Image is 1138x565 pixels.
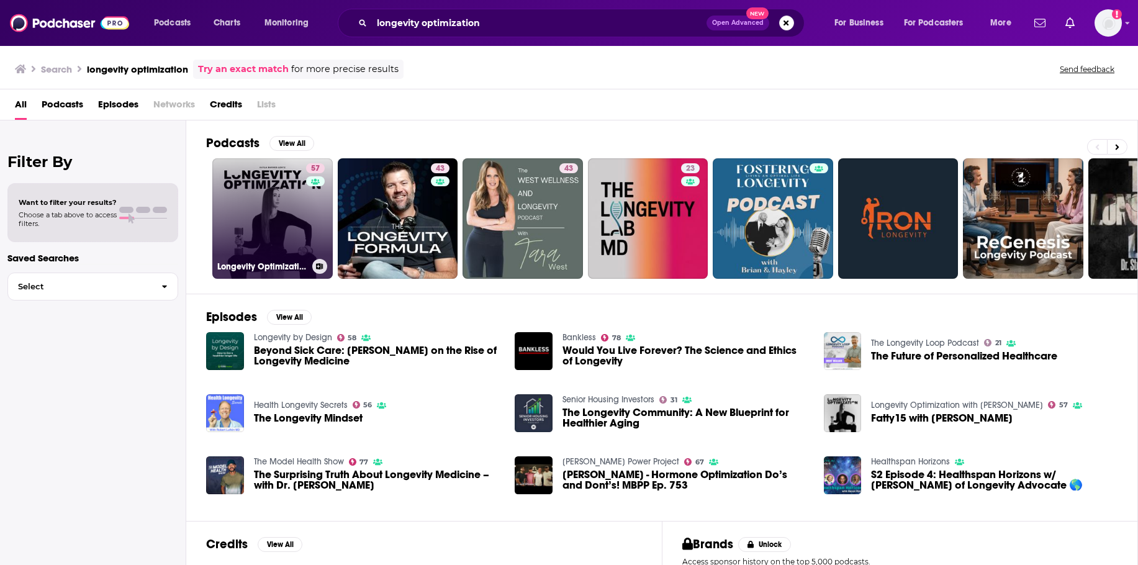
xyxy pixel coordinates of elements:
a: Bankless [562,332,596,343]
a: Fatty15 with Dr. Stephanie Venn-Watson [824,394,862,432]
span: Networks [153,94,195,120]
span: Logged in as Ashley_Beenen [1095,9,1122,37]
input: Search podcasts, credits, & more... [372,13,707,33]
a: The Model Health Show [254,456,344,467]
span: 58 [348,335,356,341]
button: View All [267,310,312,325]
svg: Add a profile image [1112,9,1122,19]
img: S2 Episode 4: Healthspan Horizons w/ Marek Piotrowski of Longevity Advocate 🌎 [824,456,862,494]
button: open menu [145,13,207,33]
span: Fatty15 with [PERSON_NAME] [871,413,1013,423]
span: Podcasts [154,14,191,32]
img: The Surprising Truth About Longevity Medicine – with Dr. Darshan Shah [206,456,244,494]
span: for more precise results [291,62,399,76]
span: 21 [995,340,1001,346]
button: View All [269,136,314,151]
a: Healthspan Horizons [871,456,950,467]
a: S2 Episode 4: Healthspan Horizons w/ Marek Piotrowski of Longevity Advocate 🌎 [871,469,1118,490]
a: Podcasts [42,94,83,120]
h3: Longevity Optimization with [PERSON_NAME] [217,261,307,272]
button: Show profile menu [1095,9,1122,37]
a: 77 [349,458,369,466]
span: 78 [612,335,621,341]
h2: Brands [682,536,734,552]
span: More [990,14,1011,32]
span: 43 [436,163,445,175]
span: 57 [311,163,320,175]
span: Lists [257,94,276,120]
a: Charts [205,13,248,33]
img: The Future of Personalized Healthcare [824,332,862,370]
a: 43 [463,158,583,279]
a: PodcastsView All [206,135,314,151]
span: 57 [1059,402,1068,408]
span: For Podcasters [904,14,964,32]
img: Beyond Sick Care: Evelyne Bischof on the Rise of Longevity Medicine [206,332,244,370]
a: Beyond Sick Care: Evelyne Bischof on the Rise of Longevity Medicine [254,345,500,366]
img: User Profile [1095,9,1122,37]
img: The Longevity Community: A New Blueprint for Healthier Aging [515,394,553,432]
button: Unlock [738,537,791,552]
a: 57 [1048,401,1068,409]
span: Would You Live Forever? The Science and Ethics of Longevity [562,345,809,366]
a: The Future of Personalized Healthcare [871,351,1057,361]
a: Dr. Adam Hotchkiss - Hormone Optimization Do’s and Dont’s! MBPP Ep. 753 [562,469,809,490]
button: open menu [826,13,899,33]
button: Send feedback [1056,64,1118,75]
button: open menu [256,13,325,33]
span: [PERSON_NAME] - Hormone Optimization Do’s and Dont’s! MBPP Ep. 753 [562,469,809,490]
button: open menu [982,13,1027,33]
a: Show notifications dropdown [1029,12,1050,34]
p: Saved Searches [7,252,178,264]
span: The Surprising Truth About Longevity Medicine – with Dr. [PERSON_NAME] [254,469,500,490]
span: Beyond Sick Care: [PERSON_NAME] on the Rise of Longevity Medicine [254,345,500,366]
span: The Longevity Community: A New Blueprint for Healthier Aging [562,407,809,428]
span: Want to filter your results? [19,198,117,207]
span: 56 [363,402,372,408]
a: Longevity by Design [254,332,332,343]
a: CreditsView All [206,536,302,552]
img: Would You Live Forever? The Science and Ethics of Longevity [515,332,553,370]
a: Try an exact match [198,62,289,76]
span: Open Advanced [712,20,764,26]
span: New [746,7,769,19]
h3: longevity optimization [87,63,188,75]
span: 23 [686,163,695,175]
div: Search podcasts, credits, & more... [350,9,816,37]
span: Charts [214,14,240,32]
a: Health Longevity Secrets [254,400,348,410]
a: 57Longevity Optimization with [PERSON_NAME] [212,158,333,279]
span: Choose a tab above to access filters. [19,210,117,228]
a: The Surprising Truth About Longevity Medicine – with Dr. Darshan Shah [254,469,500,490]
span: 67 [695,459,704,465]
a: Dr. Adam Hotchkiss - Hormone Optimization Do’s and Dont’s! MBPP Ep. 753 [515,456,553,494]
img: The Longevity Mindset [206,394,244,432]
button: Select [7,273,178,301]
a: The Longevity Mindset [254,413,363,423]
a: 78 [601,334,621,341]
button: open menu [896,13,982,33]
h2: Episodes [206,309,257,325]
a: 57 [306,163,325,173]
a: 43 [559,163,578,173]
a: Episodes [98,94,138,120]
a: All [15,94,27,120]
span: Select [8,282,151,291]
a: Fatty15 with Dr. Stephanie Venn-Watson [871,413,1013,423]
a: 23 [681,163,700,173]
a: Podchaser - Follow, Share and Rate Podcasts [10,11,129,35]
a: 56 [353,401,373,409]
a: Credits [210,94,242,120]
span: 43 [564,163,573,175]
h3: Search [41,63,72,75]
